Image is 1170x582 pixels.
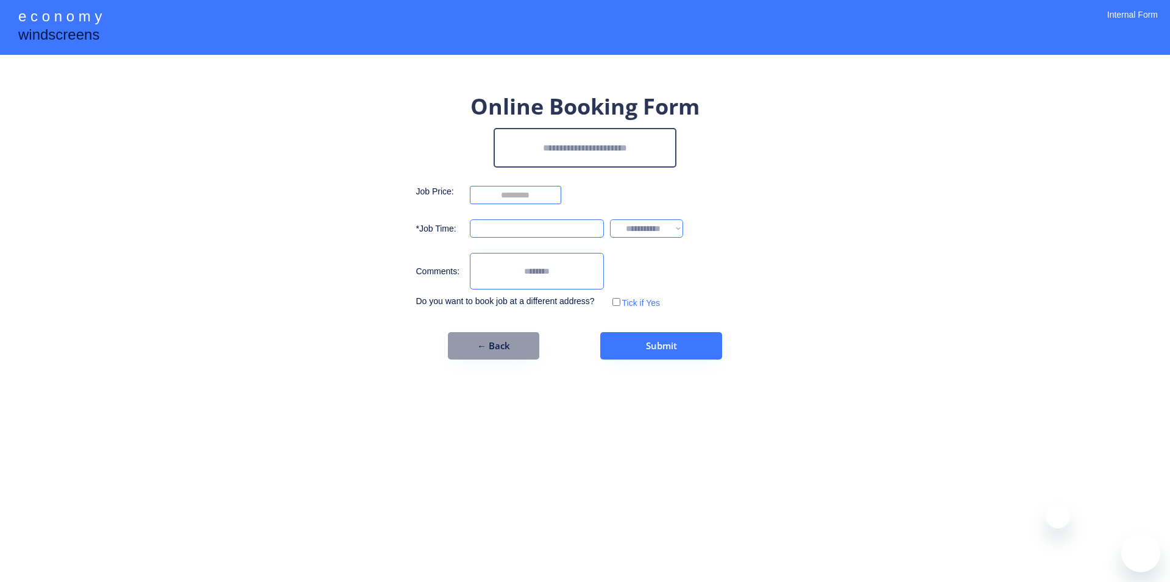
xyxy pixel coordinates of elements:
[18,6,102,29] div: e c o n o m y
[416,223,464,235] div: *Job Time:
[18,24,99,48] div: windscreens
[1046,504,1070,528] iframe: Close message
[600,332,722,360] button: Submit
[470,91,700,122] div: Online Booking Form
[1107,9,1158,37] div: Internal Form
[416,296,604,308] div: Do you want to book job at a different address?
[416,186,464,198] div: Job Price:
[416,266,464,278] div: Comments:
[622,298,661,308] label: Tick if Yes
[1121,533,1160,572] iframe: Button to launch messaging window
[448,332,539,360] button: ← Back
